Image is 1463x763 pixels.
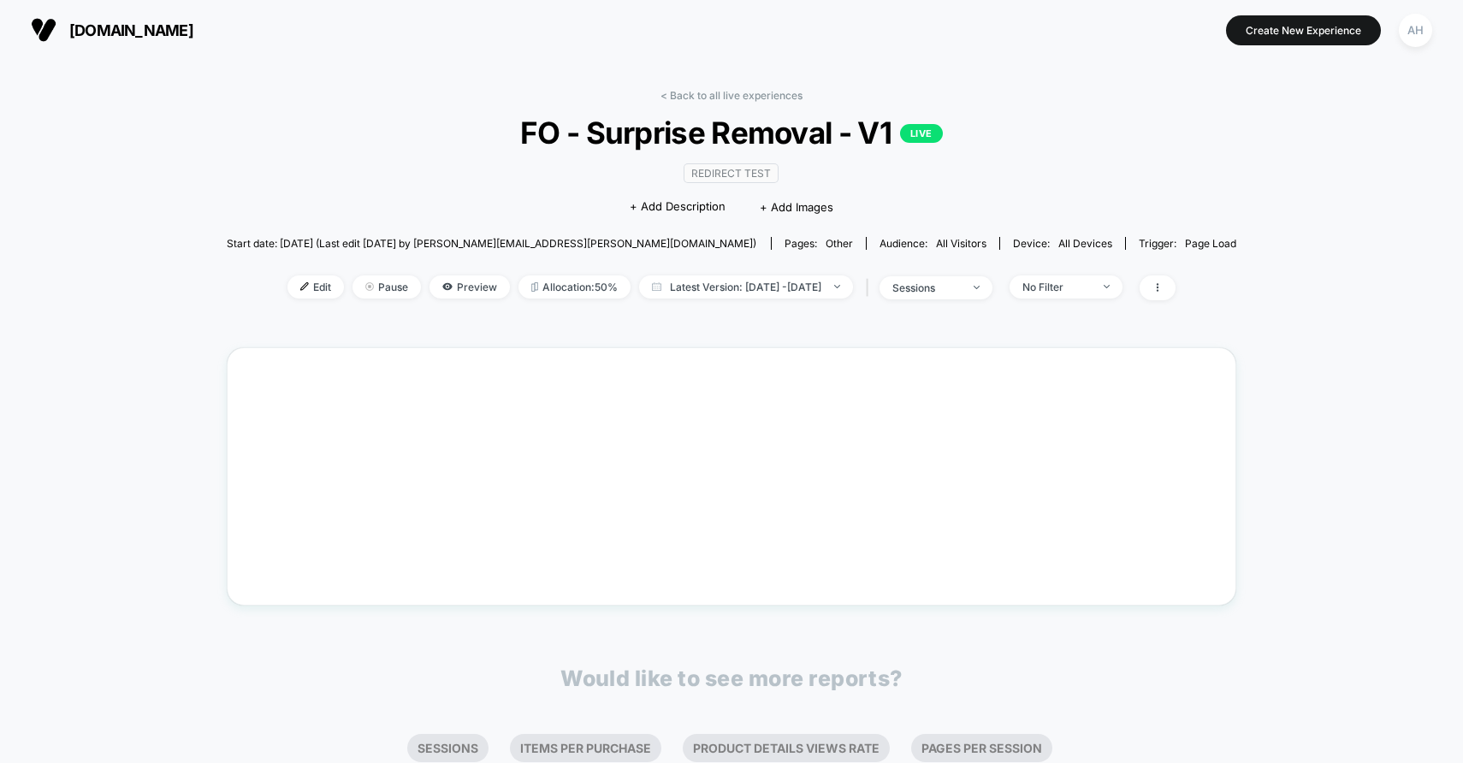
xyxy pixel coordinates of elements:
[69,21,193,39] span: [DOMAIN_NAME]
[1022,281,1091,293] div: No Filter
[760,200,833,214] span: + Add Images
[518,275,631,299] span: Allocation: 50%
[911,734,1052,762] li: Pages Per Session
[1058,237,1112,250] span: all devices
[862,275,880,300] span: |
[892,281,961,294] div: sessions
[999,237,1125,250] span: Device:
[1104,285,1110,288] img: end
[652,282,661,291] img: calendar
[1399,14,1432,47] div: AH
[936,237,986,250] span: All Visitors
[300,282,309,291] img: edit
[684,163,779,183] span: Redirect Test
[1139,237,1236,250] div: Trigger:
[1185,237,1236,250] span: Page Load
[660,89,803,102] a: < Back to all live experiences
[407,734,489,762] li: Sessions
[352,275,421,299] span: Pause
[365,282,374,291] img: end
[287,275,344,299] span: Edit
[639,275,853,299] span: Latest Version: [DATE] - [DATE]
[974,286,980,289] img: end
[1226,15,1381,45] button: Create New Experience
[429,275,510,299] span: Preview
[834,285,840,288] img: end
[560,665,903,691] p: Would like to see more reports?
[630,198,726,216] span: + Add Description
[1394,13,1437,48] button: AH
[785,237,853,250] div: Pages:
[900,124,943,143] p: LIVE
[277,115,1186,151] span: FO - Surprise Removal - V1
[510,734,661,762] li: Items Per Purchase
[880,237,986,250] div: Audience:
[31,17,56,43] img: Visually logo
[826,237,853,250] span: other
[26,16,198,44] button: [DOMAIN_NAME]
[227,237,756,250] span: Start date: [DATE] (Last edit [DATE] by [PERSON_NAME][EMAIL_ADDRESS][PERSON_NAME][DOMAIN_NAME])
[683,734,890,762] li: Product Details Views Rate
[531,282,538,292] img: rebalance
